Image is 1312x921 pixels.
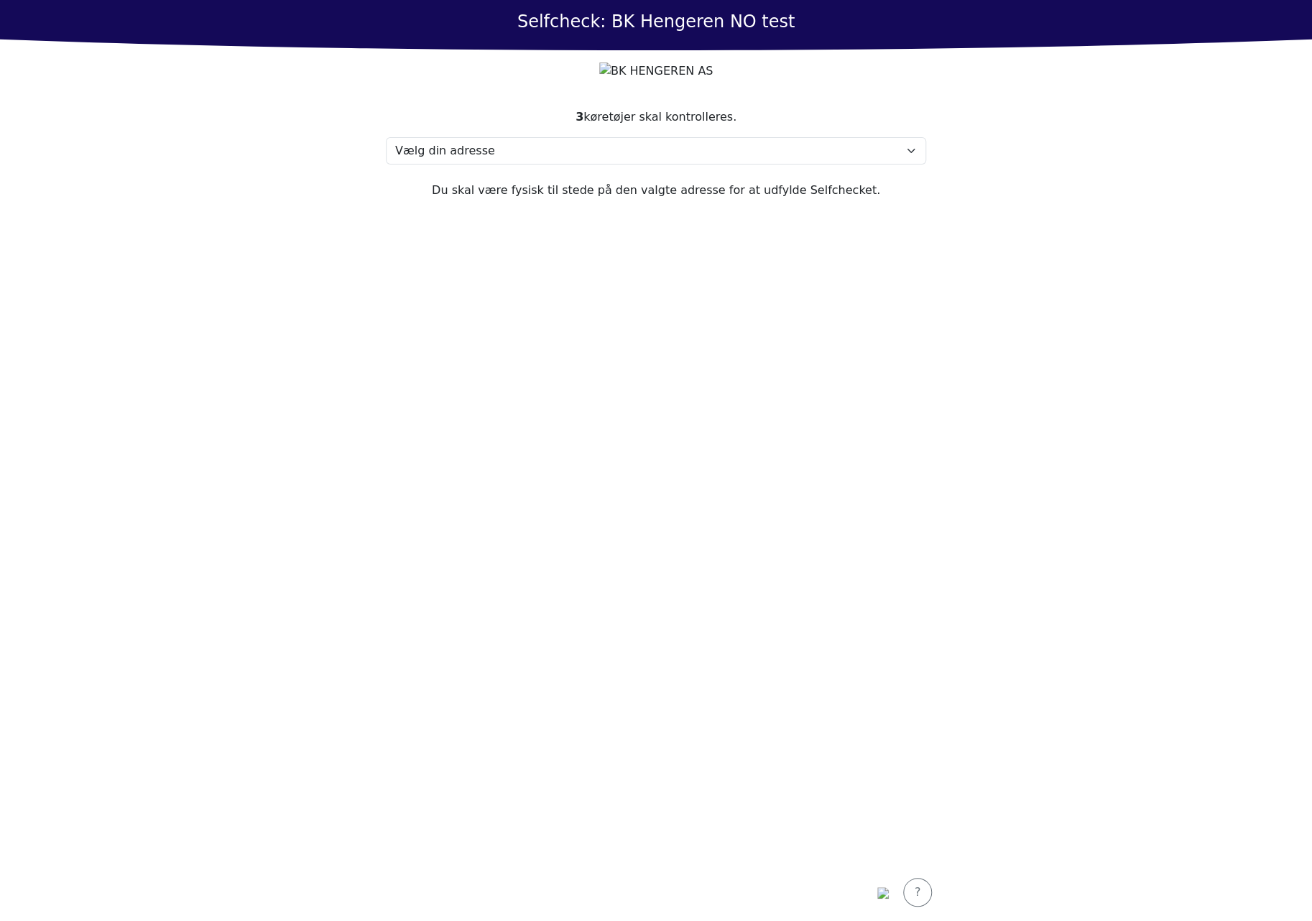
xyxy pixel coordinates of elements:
img: BK HENGEREN AS [599,63,713,80]
div: køretøjer skal kontrolleres. [386,108,926,126]
strong: 3 [576,110,583,124]
h1: Selfcheck: BK Hengeren NO test [517,11,795,32]
img: dk.png [877,887,889,899]
p: Du skal være fysisk til stede på den valgte adresse for at udfylde Selfchecket. [386,182,926,199]
button: ? [903,878,932,907]
div: ? [913,884,923,901]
